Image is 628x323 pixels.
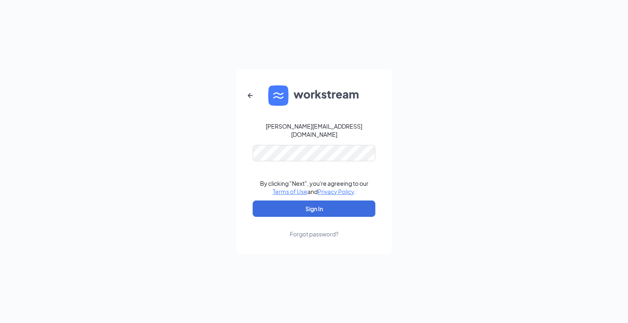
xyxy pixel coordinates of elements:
[253,200,375,217] button: Sign In
[253,122,375,138] div: [PERSON_NAME][EMAIL_ADDRESS][DOMAIN_NAME]
[240,86,260,105] button: ArrowLeftNew
[290,217,339,238] a: Forgot password?
[245,91,255,100] svg: ArrowLeftNew
[268,85,360,106] img: WS logo and Workstream text
[260,179,368,196] div: By clicking "Next", you're agreeing to our and .
[290,230,339,238] div: Forgot password?
[318,188,354,195] a: Privacy Policy
[273,188,307,195] a: Terms of Use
